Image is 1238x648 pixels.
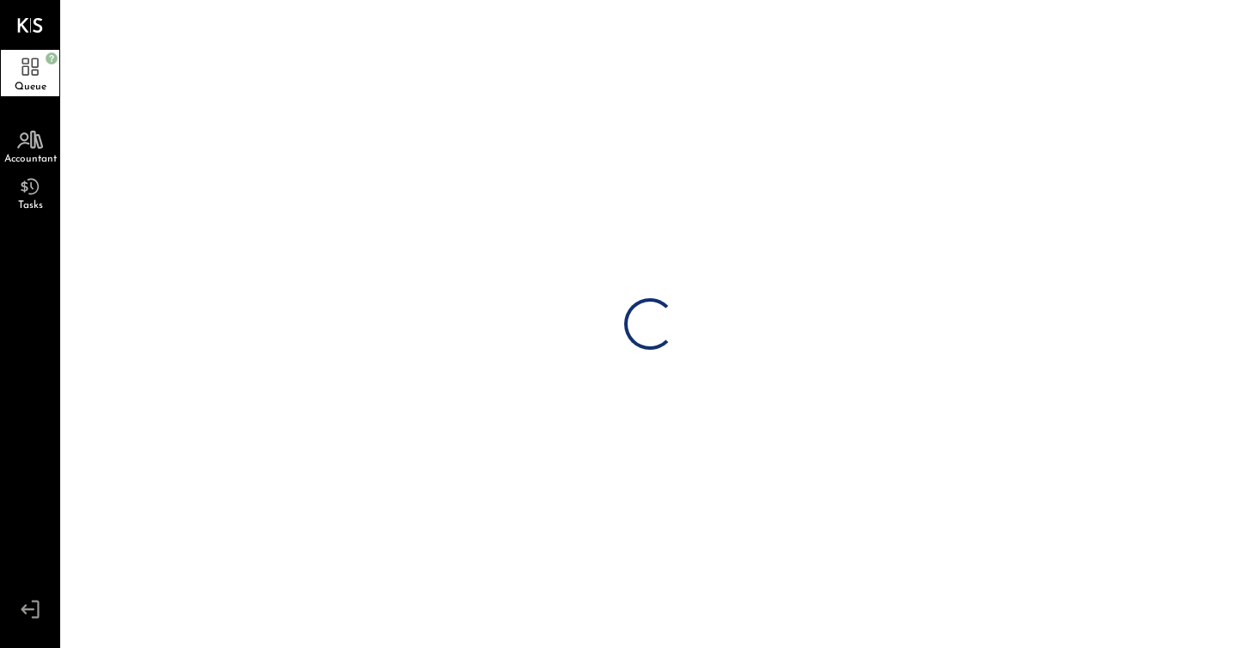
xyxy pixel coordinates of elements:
span: Queue [15,82,46,92]
span: Accountant [4,154,57,164]
a: Accountant [1,122,59,168]
a: Tasks [1,168,59,215]
a: Queue [1,50,59,96]
span: Tasks [18,200,43,211]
